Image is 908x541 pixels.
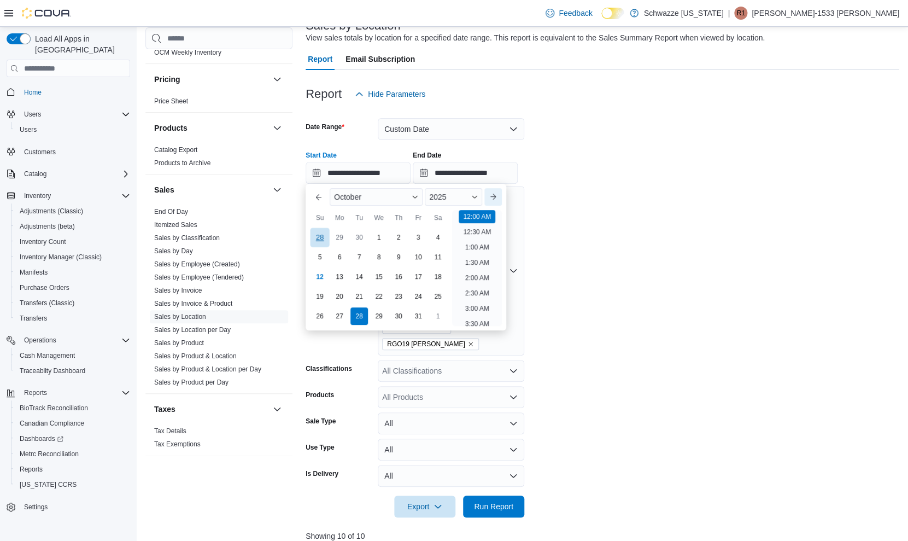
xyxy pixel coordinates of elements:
[390,248,407,266] div: day-9
[330,188,423,206] div: Button. Open the month selector. October is currently selected.
[154,352,237,360] a: Sales by Product & Location
[20,299,74,307] span: Transfers (Classic)
[20,125,37,134] span: Users
[368,89,425,100] span: Hide Parameters
[20,501,52,514] a: Settings
[409,307,427,325] div: day-31
[370,307,388,325] div: day-29
[311,248,329,266] div: day-5
[484,188,502,206] button: Next month
[390,229,407,246] div: day-2
[154,365,261,373] a: Sales by Product & Location per Day
[463,496,524,517] button: Run Report
[24,170,46,178] span: Catalog
[271,183,284,196] button: Sales
[20,404,88,412] span: BioTrack Reconciliation
[461,302,494,315] li: 3:00 AM
[15,432,130,445] span: Dashboards
[378,412,524,434] button: All
[452,210,502,326] ul: Time
[20,207,83,216] span: Adjustments (Classic)
[644,7,724,20] p: Schwazze [US_STATE]
[15,205,87,218] a: Adjustments (Classic)
[154,260,240,269] span: Sales by Employee (Created)
[429,268,447,286] div: day-18
[154,159,210,167] span: Products to Archive
[20,314,47,323] span: Transfers
[429,248,447,266] div: day-11
[24,191,51,200] span: Inventory
[728,7,730,20] p: |
[15,478,81,491] a: [US_STATE] CCRS
[509,367,518,375] button: Open list of options
[15,447,83,461] a: Metrc Reconciliation
[20,386,130,399] span: Reports
[310,228,329,247] div: day-28
[331,229,348,246] div: day-29
[11,280,134,295] button: Purchase Orders
[154,404,175,415] h3: Taxes
[461,256,494,269] li: 1:30 AM
[378,439,524,461] button: All
[409,229,427,246] div: day-3
[474,501,513,512] span: Run Report
[311,307,329,325] div: day-26
[509,266,518,275] button: Open list of options
[154,440,201,449] span: Tax Exemptions
[11,446,134,462] button: Metrc Reconciliation
[429,307,447,325] div: day-1
[154,300,232,307] a: Sales by Invoice & Product
[15,235,71,248] a: Inventory Count
[154,221,197,229] a: Itemized Sales
[334,193,361,201] span: October
[20,386,51,399] button: Reports
[559,8,592,19] span: Feedback
[401,496,449,517] span: Export
[459,210,495,223] li: 12:00 AM
[15,402,92,415] a: BioTrack Reconciliation
[154,274,244,281] a: Sales by Employee (Tendered)
[15,447,130,461] span: Metrc Reconciliation
[736,7,745,20] span: R1
[15,417,89,430] a: Canadian Compliance
[24,88,42,97] span: Home
[306,32,765,44] div: View sales totals by location for a specified date range. This report is equivalent to the Sales ...
[20,167,51,181] button: Catalog
[20,334,61,347] button: Operations
[154,74,180,85] h3: Pricing
[331,248,348,266] div: day-6
[306,151,337,160] label: Start Date
[154,325,231,334] span: Sales by Location per Day
[429,209,447,226] div: Sa
[2,166,134,182] button: Catalog
[429,229,447,246] div: day-4
[15,266,52,279] a: Manifests
[382,338,479,350] span: RGO19 Hobbs
[15,478,130,491] span: Washington CCRS
[390,288,407,305] div: day-23
[11,363,134,379] button: Traceabilty Dashboard
[11,122,134,137] button: Users
[154,123,268,133] button: Products
[15,463,130,476] span: Reports
[15,312,51,325] a: Transfers
[15,364,90,377] a: Traceabilty Dashboard
[154,299,232,308] span: Sales by Invoice & Product
[350,307,368,325] div: day-28
[306,417,336,426] label: Sale Type
[154,313,206,321] a: Sales by Location
[20,108,130,121] span: Users
[734,7,747,20] div: Ryan-1533 Ordorica
[145,46,292,63] div: OCM
[15,296,130,310] span: Transfers (Classic)
[15,463,47,476] a: Reports
[11,477,134,492] button: [US_STATE] CCRS
[145,95,292,112] div: Pricing
[20,145,130,159] span: Customers
[752,7,899,20] p: [PERSON_NAME]-1533 [PERSON_NAME]
[429,288,447,305] div: day-25
[271,73,284,86] button: Pricing
[154,379,229,386] a: Sales by Product per Day
[20,434,63,443] span: Dashboards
